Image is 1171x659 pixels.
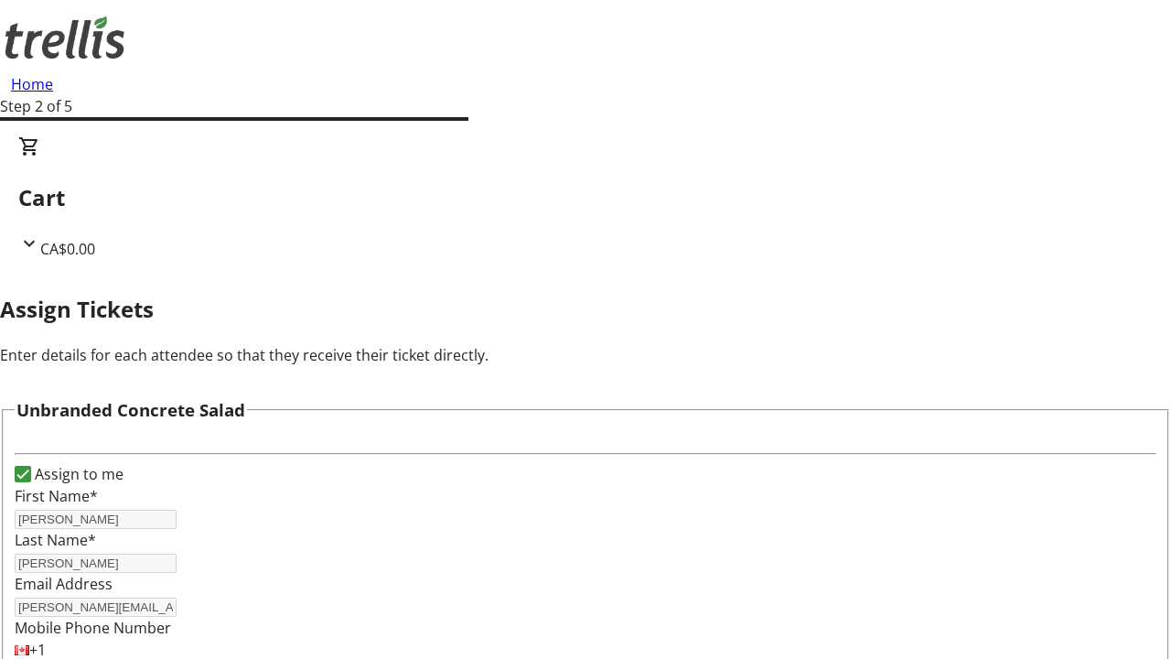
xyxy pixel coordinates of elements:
label: First Name* [15,486,98,506]
h3: Unbranded Concrete Salad [16,397,245,423]
label: Email Address [15,574,113,594]
div: CartCA$0.00 [18,135,1153,260]
label: Last Name* [15,530,96,550]
h2: Cart [18,181,1153,214]
span: CA$0.00 [40,239,95,259]
label: Assign to me [31,463,124,485]
label: Mobile Phone Number [15,618,171,638]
